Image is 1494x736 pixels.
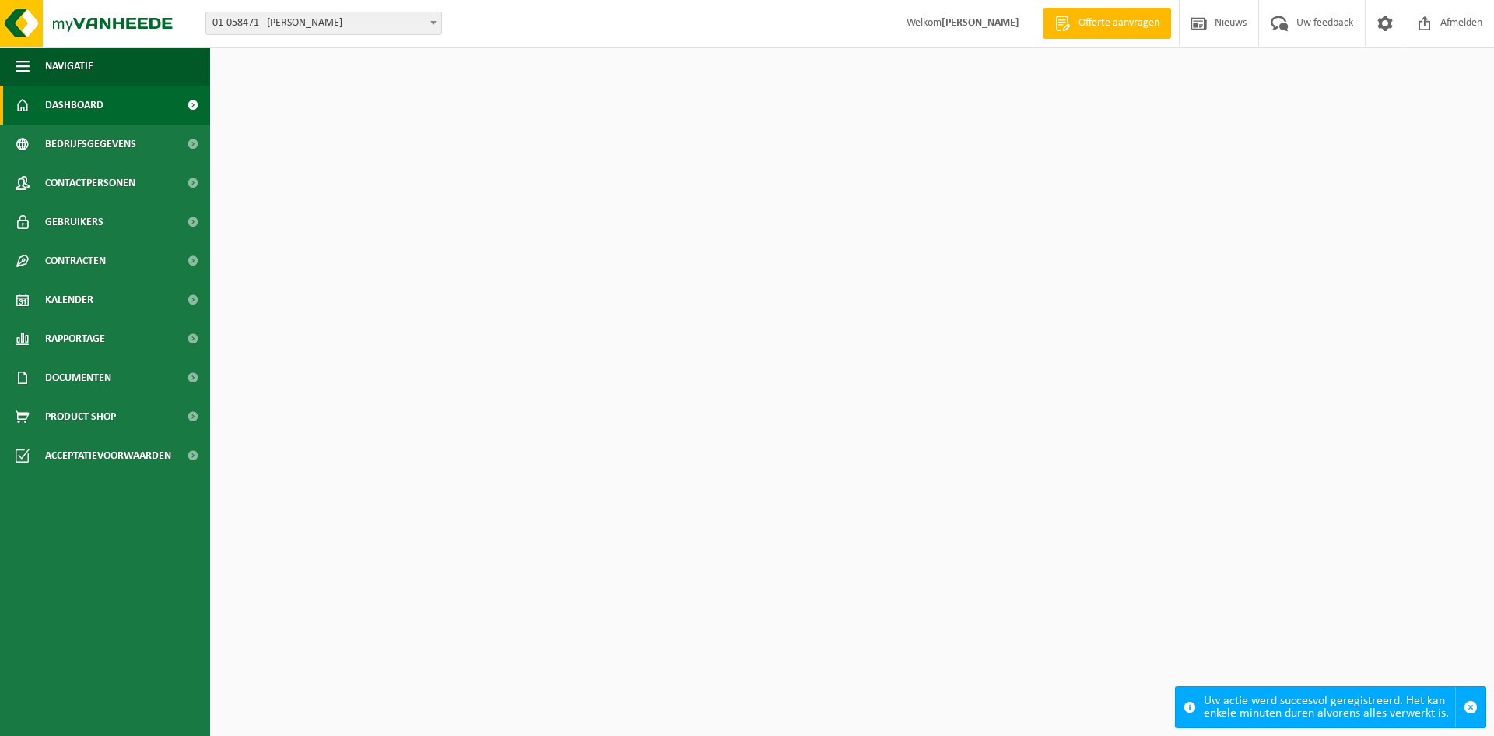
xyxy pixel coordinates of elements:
[1043,8,1171,39] a: Offerte aanvragen
[1204,687,1455,727] div: Uw actie werd succesvol geregistreerd. Het kan enkele minuten duren alvorens alles verwerkt is.
[205,12,442,35] span: 01-058471 - VANDENBERGHE GINO - RUMBEKE
[45,241,106,280] span: Contracten
[45,86,103,125] span: Dashboard
[45,358,111,397] span: Documenten
[45,397,116,436] span: Product Shop
[45,202,103,241] span: Gebruikers
[1075,16,1163,31] span: Offerte aanvragen
[45,164,135,202] span: Contactpersonen
[45,319,105,358] span: Rapportage
[45,47,93,86] span: Navigatie
[45,280,93,319] span: Kalender
[942,17,1019,29] strong: [PERSON_NAME]
[45,125,136,164] span: Bedrijfsgegevens
[45,436,171,475] span: Acceptatievoorwaarden
[206,12,441,34] span: 01-058471 - VANDENBERGHE GINO - RUMBEKE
